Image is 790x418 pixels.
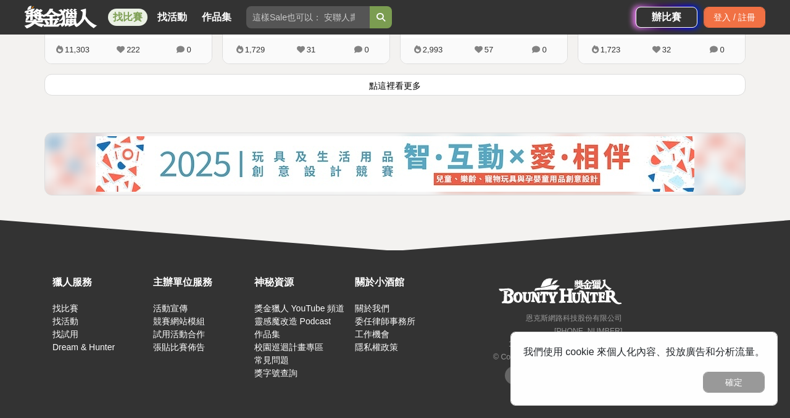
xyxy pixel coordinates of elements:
[52,275,147,290] div: 獵人服務
[44,74,746,96] button: 點這裡看更多
[254,275,349,290] div: 神秘資源
[662,45,671,54] span: 32
[254,303,345,313] a: 獎金獵人 YouTube 頻道
[254,329,280,339] a: 作品集
[52,316,78,326] a: 找活動
[52,342,115,352] a: Dream & Hunter
[153,316,205,326] a: 競賽網站模組
[484,45,493,54] span: 57
[254,342,323,352] a: 校園巡迴計畫專區
[153,329,205,339] a: 試用活動合作
[96,136,694,192] img: 0b2d4a73-1f60-4eea-aee9-81a5fd7858a2.jpg
[127,45,140,54] span: 222
[355,342,398,352] a: 隱私權政策
[704,7,765,28] div: 登入 / 註冊
[108,9,148,26] a: 找比賽
[355,303,389,313] a: 關於我們
[254,368,297,378] a: 獎字號查詢
[186,45,191,54] span: 0
[153,342,205,352] a: 張貼比賽佈告
[505,366,523,385] img: Facebook
[355,316,415,326] a: 委任律師事務所
[246,6,370,28] input: 這樣Sale也可以： 安聯人壽創意銷售法募集
[703,372,765,393] button: 確定
[720,45,724,54] span: 0
[65,45,89,54] span: 11,303
[601,45,621,54] span: 1,723
[423,45,443,54] span: 2,993
[307,45,315,54] span: 31
[542,45,546,54] span: 0
[509,340,622,348] small: 11494 [STREET_ADDRESS] 3 樓
[52,303,78,313] a: 找比賽
[153,275,247,290] div: 主辦單位服務
[355,329,389,339] a: 工作機會
[636,7,697,28] a: 辦比賽
[355,275,449,290] div: 關於小酒館
[153,303,188,313] a: 活動宣傳
[52,329,78,339] a: 找試用
[254,316,331,326] a: 靈感魔改造 Podcast
[554,327,622,335] small: [PHONE_NUMBER]
[364,45,368,54] span: 0
[493,353,622,361] small: © Copyright 2025 . All Rights Reserved.
[197,9,236,26] a: 作品集
[245,45,265,54] span: 1,729
[526,314,622,322] small: 恩克斯網路科技股份有限公司
[152,9,192,26] a: 找活動
[523,346,765,357] span: 我們使用 cookie 來個人化內容、投放廣告和分析流量。
[254,355,289,365] a: 常見問題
